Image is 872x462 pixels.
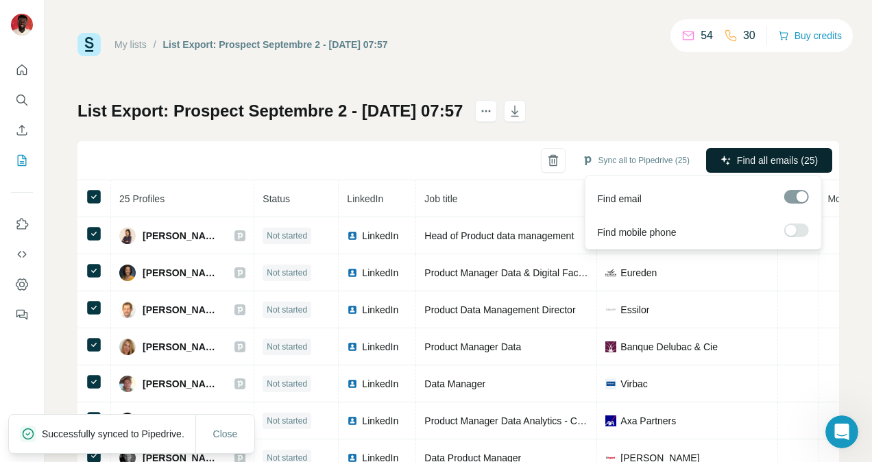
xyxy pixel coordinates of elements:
[827,193,856,204] span: Mobile
[362,340,398,354] span: LinkedIn
[620,266,657,280] span: Eureden
[347,415,358,426] img: LinkedIn logo
[572,150,699,171] button: Sync all to Pipedrive (25)
[825,415,858,448] iframe: Intercom live chat
[154,38,156,51] li: /
[424,267,594,278] span: Product Manager Data & Digital Factory
[267,341,307,353] span: Not started
[475,100,497,122] button: actions
[605,267,616,278] img: company-logo
[743,27,755,44] p: 30
[597,192,642,206] span: Find email
[11,14,33,36] img: Avatar
[42,427,195,441] p: Successfully synced to Pipedrive.
[605,341,616,352] img: company-logo
[11,272,33,297] button: Dashboard
[424,341,521,352] span: Product Manager Data
[605,378,616,389] img: company-logo
[347,304,358,315] img: LinkedIn logo
[114,39,147,50] a: My lists
[119,339,136,355] img: Avatar
[143,266,221,280] span: [PERSON_NAME]
[119,265,136,281] img: Avatar
[605,415,616,426] img: company-logo
[204,422,247,446] button: Close
[267,230,307,242] span: Not started
[347,341,358,352] img: LinkedIn logo
[424,193,457,204] span: Job title
[77,33,101,56] img: Surfe Logo
[267,304,307,316] span: Not started
[424,304,575,315] span: Product Data Management Director
[620,414,676,428] span: Axa Partners
[424,230,574,241] span: Head of Product data management
[119,376,136,392] img: Avatar
[267,378,307,390] span: Not started
[347,267,358,278] img: LinkedIn logo
[11,212,33,236] button: Use Surfe on LinkedIn
[424,378,485,389] span: Data Manager
[362,377,398,391] span: LinkedIn
[347,378,358,389] img: LinkedIn logo
[347,230,358,241] img: LinkedIn logo
[143,303,221,317] span: [PERSON_NAME]
[119,193,165,204] span: 25 Profiles
[11,88,33,112] button: Search
[424,415,659,426] span: Product Manager Data Analytics - Customer & Strategy
[143,340,221,354] span: [PERSON_NAME]
[11,302,33,327] button: Feedback
[605,304,616,315] img: company-logo
[620,377,647,391] span: Virbac
[267,267,307,279] span: Not started
[597,226,676,239] span: Find mobile phone
[143,377,221,391] span: [PERSON_NAME]
[119,228,136,244] img: Avatar
[267,415,307,427] span: Not started
[362,229,398,243] span: LinkedIn
[143,229,221,243] span: [PERSON_NAME]
[11,118,33,143] button: Enrich CSV
[119,302,136,318] img: Avatar
[213,427,238,441] span: Close
[362,303,398,317] span: LinkedIn
[778,26,842,45] button: Buy credits
[11,148,33,173] button: My lists
[620,340,718,354] span: Banque Delubac & Cie
[11,58,33,82] button: Quick start
[737,154,818,167] span: Find all emails (25)
[77,100,463,122] h1: List Export: Prospect Septembre 2 - [DATE] 07:57
[263,193,290,204] span: Status
[701,27,713,44] p: 54
[347,193,383,204] span: LinkedIn
[163,38,388,51] div: List Export: Prospect Septembre 2 - [DATE] 07:57
[362,266,398,280] span: LinkedIn
[706,148,832,173] button: Find all emails (25)
[11,242,33,267] button: Use Surfe API
[620,303,649,317] span: Essilor
[362,414,398,428] span: LinkedIn
[119,413,136,429] img: Avatar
